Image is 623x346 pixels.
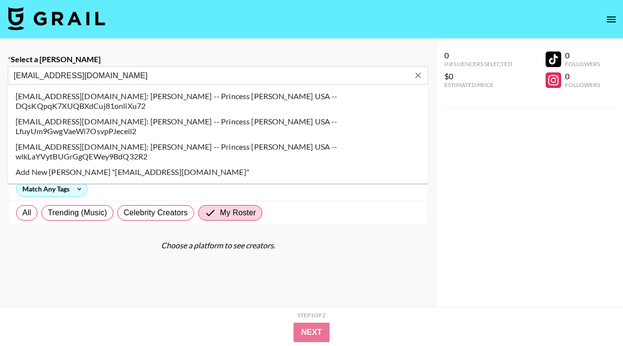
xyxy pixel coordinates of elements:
[444,71,512,81] div: $0
[8,54,428,64] label: Select a [PERSON_NAME]
[8,7,105,30] img: Grail Talent
[17,182,87,196] div: Match Any Tags
[8,241,428,250] div: Choose a platform to see creators.
[565,71,600,81] div: 0
[444,81,512,88] div: Estimated Price
[220,207,256,219] span: My Roster
[8,139,428,164] li: [EMAIL_ADDRESS][DOMAIN_NAME]: [PERSON_NAME] -- Princess [PERSON_NAME] USA -- wlkLaYVytBUGrGgQEWey...
[22,207,31,219] span: All
[124,207,188,219] span: Celebrity Creators
[565,81,600,88] div: Followers
[444,60,512,68] div: Influencers Selected
[444,51,512,60] div: 0
[411,69,425,82] button: Clear
[293,323,330,342] button: Next
[565,51,600,60] div: 0
[8,164,428,180] li: Add New [PERSON_NAME] "[EMAIL_ADDRESS][DOMAIN_NAME]"
[8,88,428,114] li: [EMAIL_ADDRESS][DOMAIN_NAME]: [PERSON_NAME] -- Princess [PERSON_NAME] USA -- DQsKQpqK7XUQBXdCuj81...
[565,60,600,68] div: Followers
[48,207,107,219] span: Trending (Music)
[297,311,326,319] div: Step 1 of 2
[602,10,621,29] button: open drawer
[8,114,428,139] li: [EMAIL_ADDRESS][DOMAIN_NAME]: [PERSON_NAME] -- Princess [PERSON_NAME] USA -- LfuyUm9GwgVaeWi7Osvp...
